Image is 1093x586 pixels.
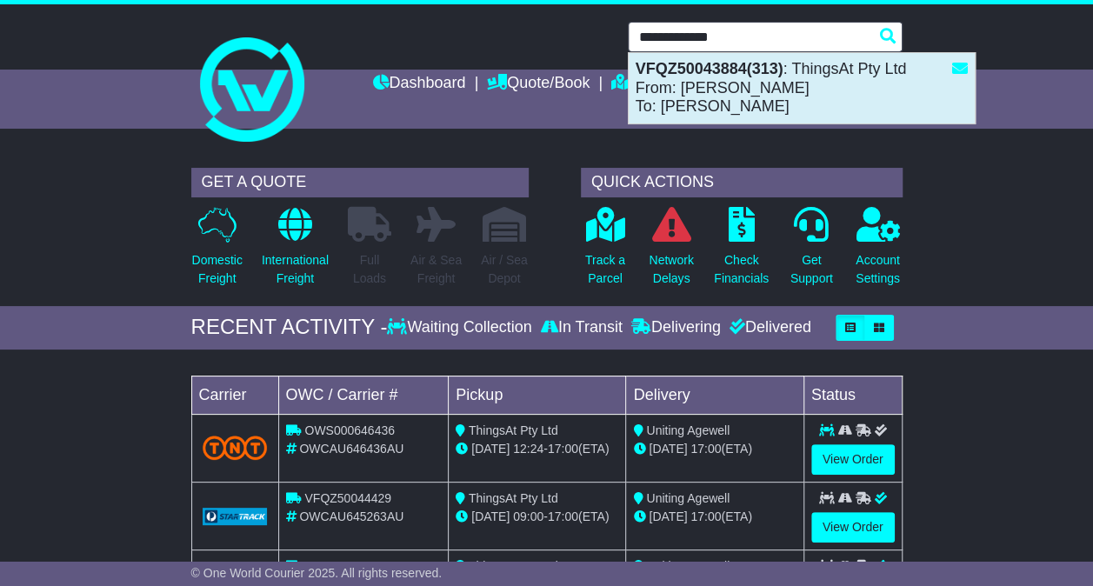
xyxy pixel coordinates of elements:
[649,509,687,523] span: [DATE]
[690,509,721,523] span: 17:00
[469,423,558,437] span: ThingsAt Pty Ltd
[372,70,465,99] a: Dashboard
[803,376,902,414] td: Status
[790,206,834,297] a: GetSupport
[278,376,449,414] td: OWC / Carrier #
[299,509,403,523] span: OWCAU645263AU
[304,423,395,437] span: OWS000646436
[627,318,725,337] div: Delivering
[649,251,693,288] p: Network Delays
[262,251,329,288] p: International Freight
[646,423,730,437] span: Uniting Agewell
[481,251,528,288] p: Air / Sea Depot
[633,440,796,458] div: (ETA)
[855,206,901,297] a: AccountSettings
[636,60,783,77] strong: VFQZ50043884(313)
[304,559,391,573] span: VFQZ50044426
[456,440,618,458] div: - (ETA)
[585,251,625,288] p: Track a Parcel
[299,442,403,456] span: OWCAU646436AU
[487,70,590,99] a: Quote/Book
[456,508,618,526] div: - (ETA)
[410,251,462,288] p: Air & Sea Freight
[629,53,975,123] div: : ThingsAt Pty Ltd From: [PERSON_NAME] To: [PERSON_NAME]
[471,509,510,523] span: [DATE]
[646,559,730,573] span: Uniting Agewell
[191,315,388,340] div: RECENT ACTIVITY -
[348,251,391,288] p: Full Loads
[646,491,730,505] span: Uniting Agewell
[537,318,627,337] div: In Transit
[611,70,688,99] a: Tracking
[261,206,330,297] a: InternationalFreight
[191,168,529,197] div: GET A QUOTE
[203,508,268,525] img: GetCarrierServiceLogo
[714,251,769,288] p: Check Financials
[856,251,900,288] p: Account Settings
[304,491,391,505] span: VFQZ50044429
[811,444,895,475] a: View Order
[725,318,811,337] div: Delivered
[626,376,803,414] td: Delivery
[811,512,895,543] a: View Order
[713,206,770,297] a: CheckFinancials
[548,442,578,456] span: 17:00
[513,442,543,456] span: 12:24
[581,168,903,197] div: QUICK ACTIONS
[471,442,510,456] span: [DATE]
[584,206,626,297] a: Track aParcel
[191,206,243,297] a: DomesticFreight
[648,206,694,297] a: NetworkDelays
[387,318,536,337] div: Waiting Collection
[513,509,543,523] span: 09:00
[449,376,626,414] td: Pickup
[191,566,443,580] span: © One World Courier 2025. All rights reserved.
[790,251,833,288] p: Get Support
[469,491,558,505] span: ThingsAt Pty Ltd
[690,442,721,456] span: 17:00
[203,436,268,459] img: TNT_Domestic.png
[633,508,796,526] div: (ETA)
[649,442,687,456] span: [DATE]
[191,376,278,414] td: Carrier
[192,251,243,288] p: Domestic Freight
[548,509,578,523] span: 17:00
[469,559,558,573] span: ThingsAt Pty Ltd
